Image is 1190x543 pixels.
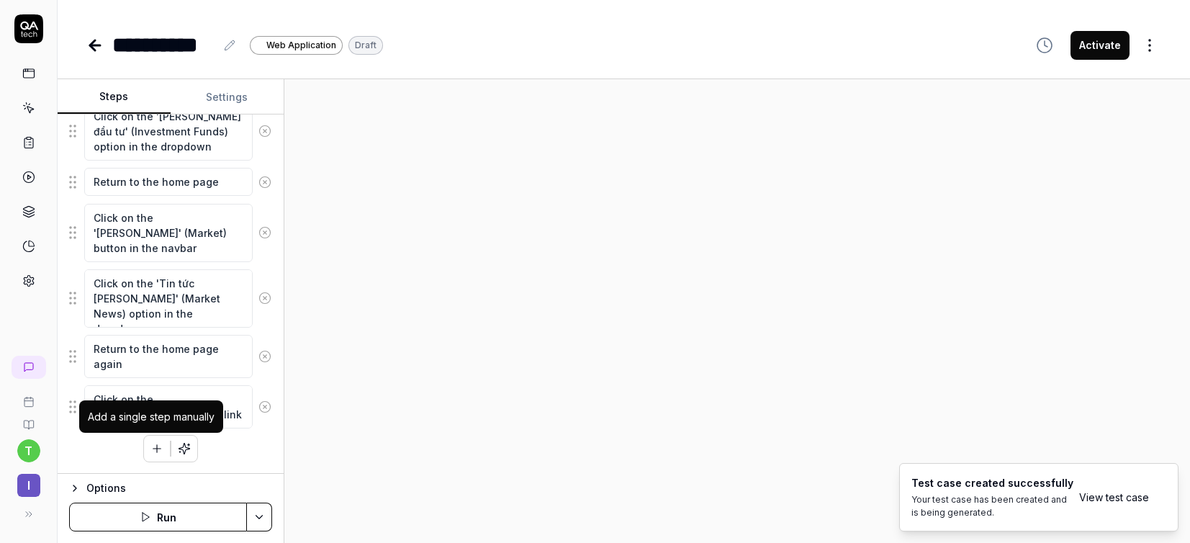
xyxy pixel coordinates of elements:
button: I [6,462,51,500]
div: Suggestions [69,167,272,197]
div: Suggestions [69,334,272,379]
div: Suggestions [69,385,272,429]
a: Book a call with us [6,385,51,408]
a: New conversation [12,356,46,379]
button: Settings [171,80,284,115]
span: I [17,474,40,497]
a: View test case [1079,490,1149,505]
button: Steps [58,80,171,115]
button: Remove step [253,342,276,371]
div: Draft [348,36,383,55]
a: Web Application [250,35,343,55]
button: Remove step [253,284,276,313]
div: Options [86,480,272,497]
button: Remove step [253,168,276,197]
a: Documentation [6,408,51,431]
span: Web Application [266,39,336,52]
button: View version history [1027,31,1062,60]
button: Options [69,480,272,497]
div: Suggestions [69,269,272,328]
button: Run [69,503,247,531]
div: Your test case has been created and is being generated. [911,493,1073,519]
div: Suggestions [69,203,272,263]
div: Test case created successfully [911,475,1073,490]
button: t [17,439,40,462]
button: Remove step [253,392,276,421]
button: Remove step [253,117,276,145]
div: Suggestions [69,102,272,161]
button: Activate [1070,31,1130,60]
button: Remove step [253,218,276,247]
